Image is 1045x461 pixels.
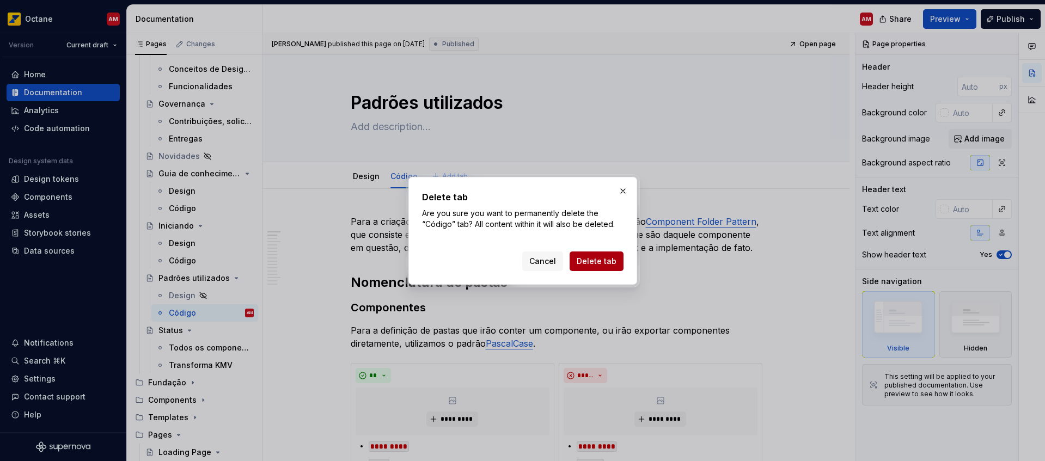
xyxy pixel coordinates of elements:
[522,251,563,271] button: Cancel
[422,190,624,204] h2: Delete tab
[529,256,556,267] span: Cancel
[422,208,624,230] p: Are you sure you want to permanently delete the “Código” tab? All content within it will also be ...
[570,251,624,271] button: Delete tab
[577,256,616,267] span: Delete tab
